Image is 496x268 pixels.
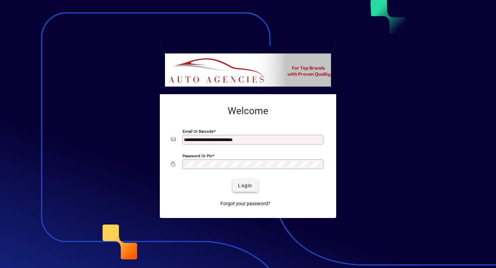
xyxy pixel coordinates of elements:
span: Login [238,182,252,189]
span: Forgot your password? [220,200,270,207]
button: Login [232,179,258,192]
mat-label: Password or Pin [183,153,212,158]
mat-label: Email or Barcode [183,129,214,134]
h2: Welcome [171,105,325,117]
a: Forgot your password? [218,197,273,210]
